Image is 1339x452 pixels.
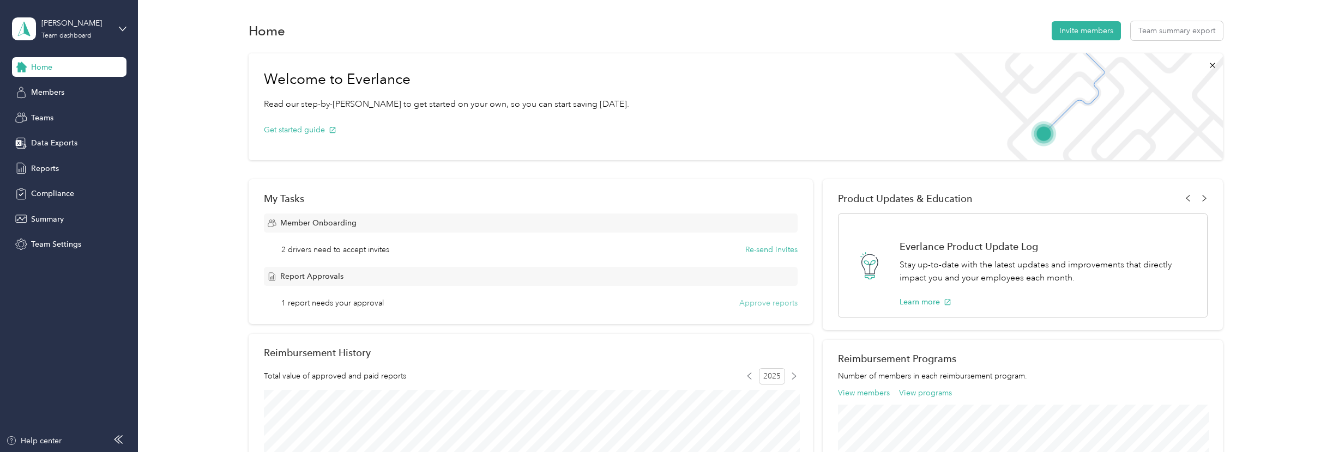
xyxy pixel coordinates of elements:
[31,239,81,250] span: Team Settings
[31,87,64,98] span: Members
[264,193,798,204] div: My Tasks
[31,163,59,174] span: Reports
[264,97,629,111] p: Read our step-by-[PERSON_NAME] to get started on your own, so you can start saving [DATE].
[943,53,1223,160] img: Welcome to everlance
[264,124,336,136] button: Get started guide
[6,435,62,447] button: Help center
[280,271,343,282] span: Report Approvals
[759,368,785,384] span: 2025
[31,188,74,199] span: Compliance
[249,25,285,36] h1: Home
[280,217,357,229] span: Member Onboarding
[1131,21,1223,40] button: Team summary export
[31,112,53,124] span: Teams
[31,213,64,225] span: Summary
[838,193,973,204] span: Product Updates & Education
[900,241,1196,252] h1: Everlance Product Update Log
[900,258,1196,285] p: Stay up-to-date with the latest updates and improvements that directly impact you and your employ...
[31,137,77,149] span: Data Exports
[899,387,952,399] button: View programs
[900,296,951,308] button: Learn more
[41,17,110,29] div: [PERSON_NAME]
[838,353,1208,364] h2: Reimbursement Programs
[739,297,798,309] button: Approve reports
[264,71,629,88] h1: Welcome to Everlance
[41,33,92,39] div: Team dashboard
[838,387,890,399] button: View members
[31,62,52,73] span: Home
[264,347,371,358] h2: Reimbursement History
[838,370,1208,382] p: Number of members in each reimbursement program.
[1278,391,1339,452] iframe: Everlance-gr Chat Button Frame
[745,244,798,255] button: Re-send invites
[281,244,389,255] span: 2 drivers need to accept invites
[281,297,384,309] span: 1 report needs your approval
[1052,21,1121,40] button: Invite members
[264,370,406,382] span: Total value of approved and paid reports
